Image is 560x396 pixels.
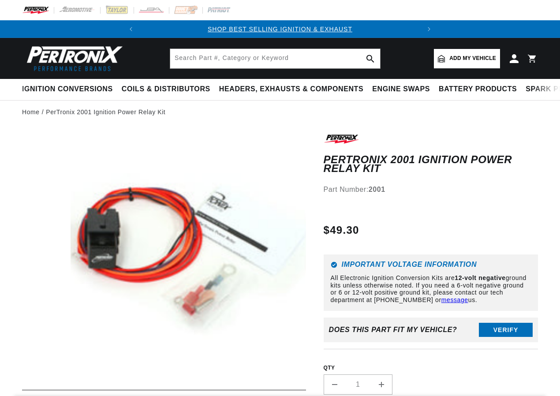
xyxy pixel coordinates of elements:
a: SHOP BEST SELLING IGNITION & EXHAUST [208,26,352,33]
a: Home [22,107,40,117]
span: Add my vehicle [449,54,496,63]
span: Battery Products [439,85,517,94]
strong: 12-volt negative [455,274,505,281]
span: Coils & Distributors [122,85,210,94]
p: All Electronic Ignition Conversion Kits are ground kits unless otherwise noted. If you need a 6-v... [331,274,531,304]
strong: 2001 [369,186,385,193]
div: Does This part fit My vehicle? [329,326,457,334]
summary: Headers, Exhausts & Components [215,79,368,100]
span: Engine Swaps [372,85,430,94]
h6: Important Voltage Information [331,262,531,268]
div: Announcement [140,24,420,34]
div: 1 of 2 [140,24,420,34]
summary: Ignition Conversions [22,79,117,100]
div: Part Number: [324,184,538,195]
img: Pertronix [22,43,123,74]
label: QTY [324,364,538,372]
h1: PerTronix 2001 Ignition Power Relay Kit [324,155,538,173]
nav: breadcrumbs [22,107,538,117]
input: Search Part #, Category or Keyword [170,49,380,68]
button: Translation missing: en.sections.announcements.previous_announcement [122,20,140,38]
span: Ignition Conversions [22,85,113,94]
button: Translation missing: en.sections.announcements.next_announcement [420,20,438,38]
summary: Battery Products [434,79,521,100]
summary: Engine Swaps [368,79,434,100]
a: message [441,296,468,303]
span: Headers, Exhausts & Components [219,85,363,94]
a: Add my vehicle [434,49,500,68]
button: Verify [479,323,533,337]
summary: Coils & Distributors [117,79,215,100]
a: PerTronix 2001 Ignition Power Relay Kit [46,107,165,117]
span: $49.30 [324,222,359,238]
button: search button [361,49,380,68]
media-gallery: Gallery Viewer [22,133,306,373]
